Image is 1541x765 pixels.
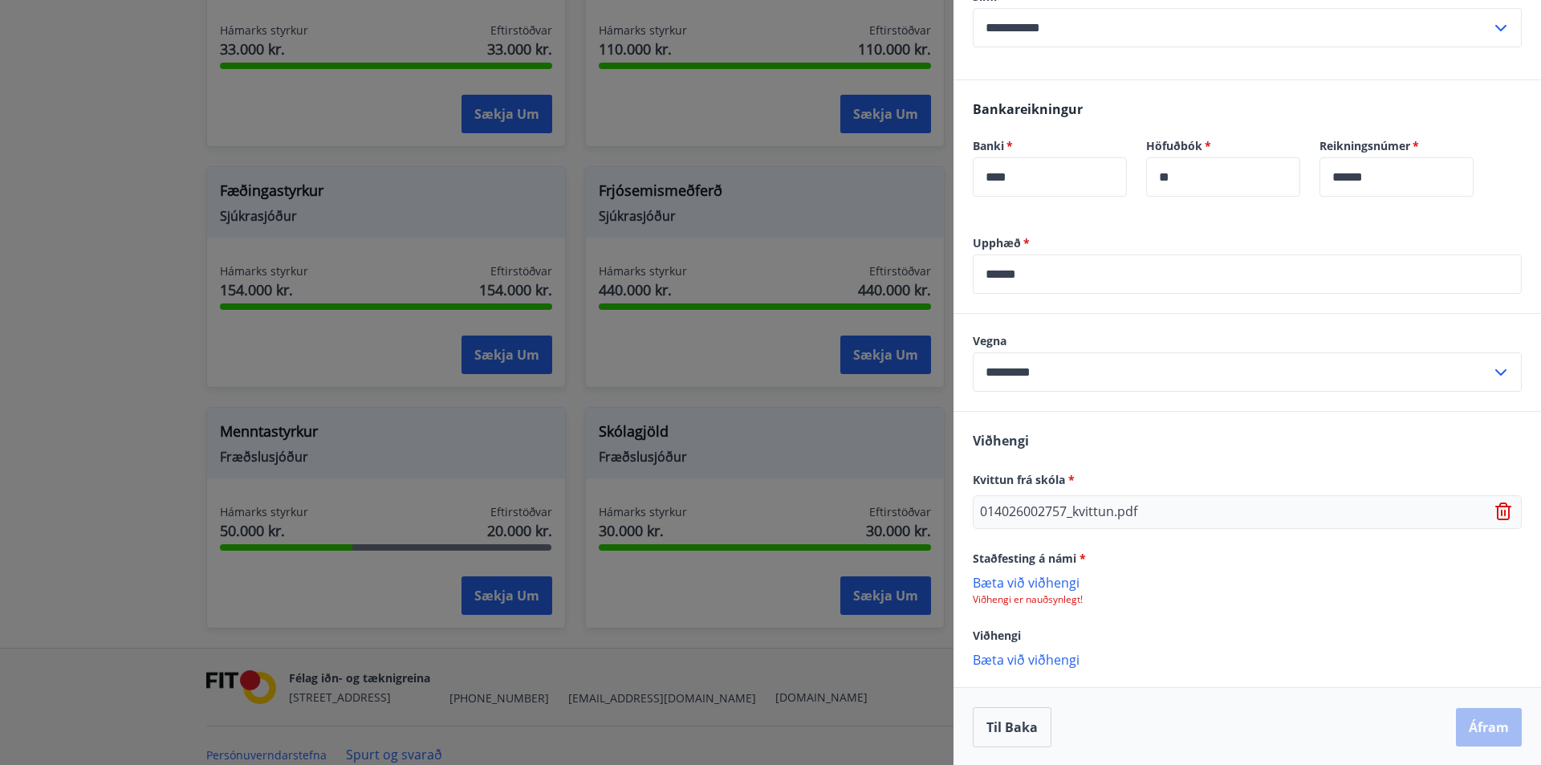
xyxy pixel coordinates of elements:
[973,254,1522,294] div: Upphæð
[973,551,1086,566] span: Staðfesting á námi
[973,707,1051,747] button: Til baka
[973,574,1522,590] p: Bæta við viðhengi
[973,651,1522,667] p: Bæta við viðhengi
[973,235,1522,251] label: Upphæð
[973,138,1127,154] label: Banki
[973,593,1522,606] p: Viðhengi er nauðsynlegt!
[973,628,1021,643] span: Viðhengi
[1319,138,1474,154] label: Reikningsnúmer
[973,432,1029,450] span: Viðhengi
[1146,138,1300,154] label: Höfuðbók
[973,472,1075,487] span: Kvittun frá skóla
[973,100,1083,118] span: Bankareikningur
[973,333,1522,349] label: Vegna
[980,503,1137,522] p: 014026002757_kvittun.pdf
